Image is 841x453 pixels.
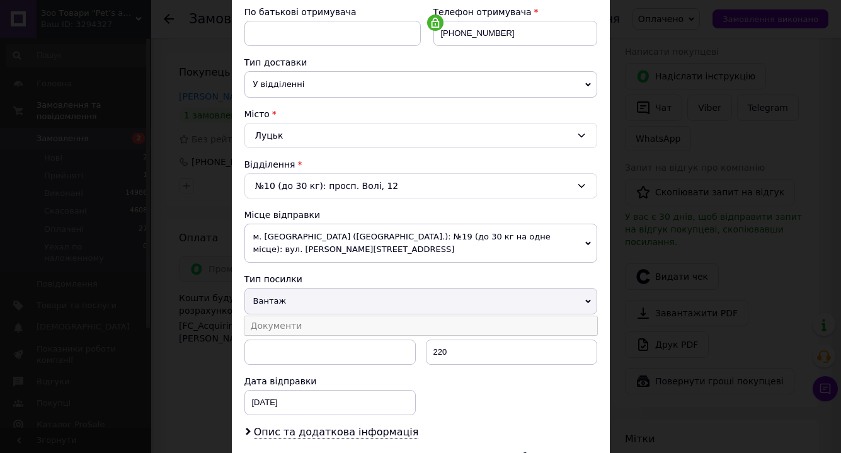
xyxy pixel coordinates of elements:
[244,123,597,148] div: Луцьк
[244,375,416,387] div: Дата відправки
[433,7,532,17] span: Телефон отримувача
[244,57,307,67] span: Тип доставки
[244,210,321,220] span: Місце відправки
[244,224,597,263] span: м. [GEOGRAPHIC_DATA] ([GEOGRAPHIC_DATA].): №19 (до 30 кг на одне місце): вул. [PERSON_NAME][STREE...
[244,173,597,198] div: №10 (до 30 кг): просп. Волі, 12
[244,158,597,171] div: Відділення
[433,21,597,46] input: +380
[244,71,597,98] span: У відділенні
[244,108,597,120] div: Місто
[244,274,302,284] span: Тип посилки
[244,7,357,17] span: По батькові отримувача
[244,316,597,335] li: Документи
[244,288,597,314] span: Вантаж
[254,426,419,439] span: Опис та додаткова інформація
